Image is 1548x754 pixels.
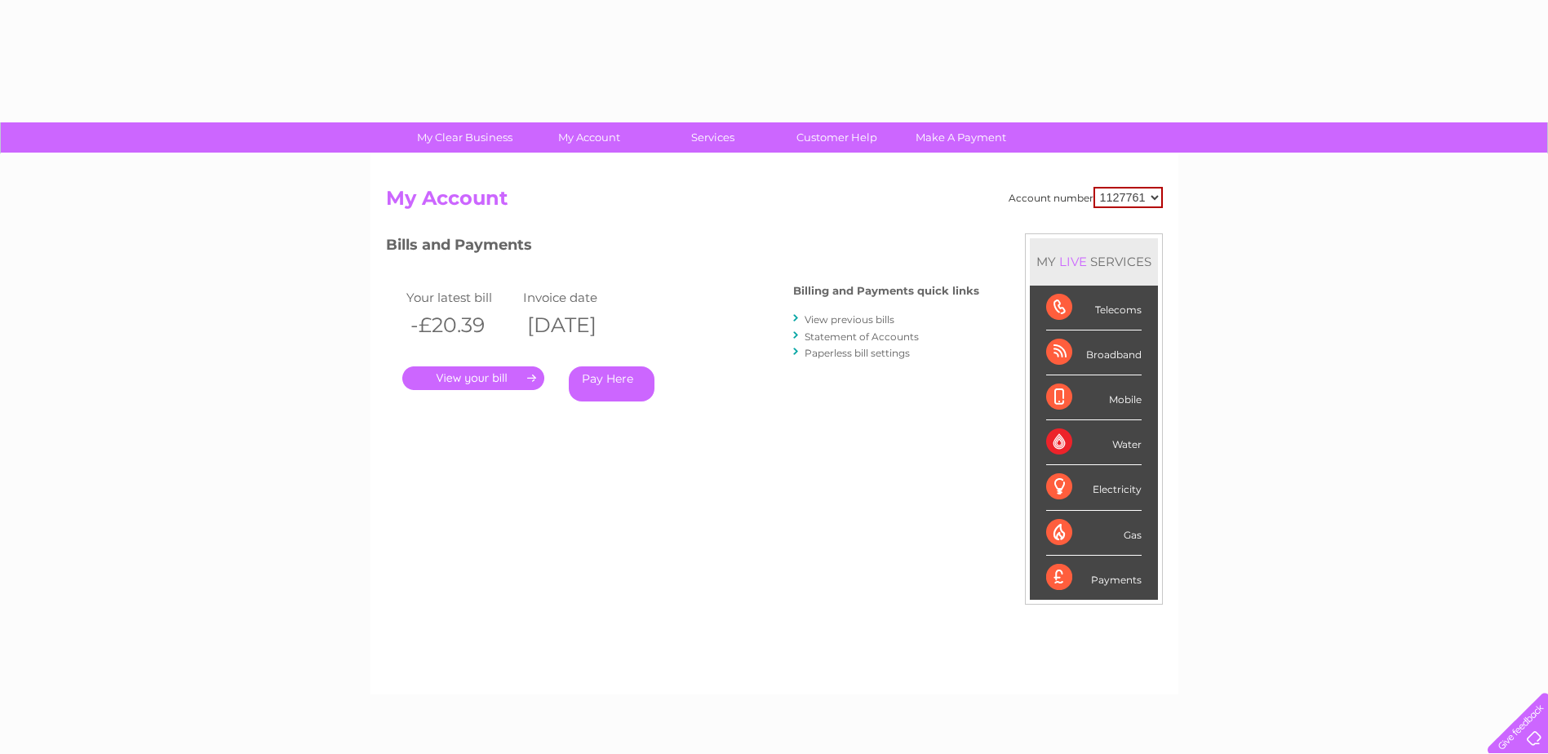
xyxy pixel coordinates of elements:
[645,122,780,153] a: Services
[521,122,656,153] a: My Account
[1046,511,1142,556] div: Gas
[1046,286,1142,330] div: Telecoms
[397,122,532,153] a: My Clear Business
[770,122,904,153] a: Customer Help
[519,308,636,342] th: [DATE]
[1009,187,1163,208] div: Account number
[1030,238,1158,285] div: MY SERVICES
[402,366,544,390] a: .
[402,308,520,342] th: -£20.39
[805,330,919,343] a: Statement of Accounts
[386,187,1163,218] h2: My Account
[402,286,520,308] td: Your latest bill
[1046,420,1142,465] div: Water
[1046,375,1142,420] div: Mobile
[1046,330,1142,375] div: Broadband
[805,313,894,326] a: View previous bills
[386,233,979,262] h3: Bills and Payments
[519,286,636,308] td: Invoice date
[1046,465,1142,510] div: Electricity
[569,366,654,401] a: Pay Here
[793,285,979,297] h4: Billing and Payments quick links
[805,347,910,359] a: Paperless bill settings
[894,122,1028,153] a: Make A Payment
[1046,556,1142,600] div: Payments
[1056,254,1090,269] div: LIVE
